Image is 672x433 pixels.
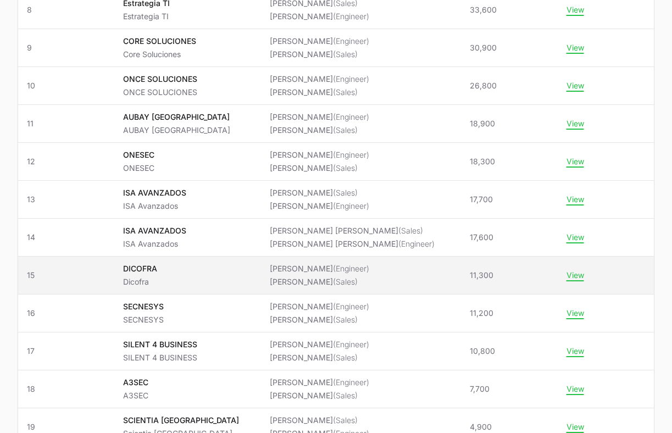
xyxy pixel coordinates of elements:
span: 11,300 [470,270,493,281]
span: 18 [27,384,105,395]
span: (Sales) [333,163,358,173]
span: 11,200 [470,308,493,319]
span: 7,700 [470,384,490,395]
span: (Engineer) [333,36,369,46]
p: DICOFRA [123,263,157,274]
p: AUBAY [GEOGRAPHIC_DATA] [123,112,230,123]
p: Dicofra [123,276,157,287]
span: 9 [27,42,105,53]
button: View [567,270,584,280]
li: [PERSON_NAME] [270,112,369,123]
span: (Sales) [333,125,358,135]
p: Core Soluciones [123,49,196,60]
span: (Engineer) [333,12,369,21]
li: [PERSON_NAME] [270,339,369,350]
button: View [567,422,584,432]
span: (Sales) [333,391,358,400]
li: [PERSON_NAME] [270,36,369,47]
li: [PERSON_NAME] [270,276,369,287]
span: 18,900 [470,118,495,129]
span: 13 [27,194,105,205]
p: CORE SOLUCIONES [123,36,196,47]
span: 19 [27,421,105,432]
li: [PERSON_NAME] [270,201,369,212]
li: [PERSON_NAME] [270,11,369,22]
span: (Engineer) [398,239,435,248]
span: 17,700 [470,194,493,205]
span: (Sales) [333,315,358,324]
button: View [567,384,584,394]
button: View [567,43,584,53]
span: (Engineer) [333,150,369,159]
span: (Sales) [398,226,423,235]
span: (Sales) [333,49,358,59]
span: 17 [27,346,105,357]
span: 14 [27,232,105,243]
span: (Engineer) [333,112,369,121]
span: 18,300 [470,156,495,167]
span: (Engineer) [333,264,369,273]
span: (Engineer) [333,74,369,84]
span: 11 [27,118,105,129]
li: [PERSON_NAME] [270,415,369,426]
li: [PERSON_NAME] [270,149,369,160]
span: (Engineer) [333,378,369,387]
span: (Engineer) [333,302,369,311]
li: [PERSON_NAME] [270,263,369,274]
span: 15 [27,270,105,281]
span: (Sales) [333,353,358,362]
p: ISA Avanzados [123,238,186,249]
button: View [567,308,584,318]
span: (Engineer) [333,340,369,349]
p: ONESEC [123,163,154,174]
p: SECNESYS [123,314,164,325]
li: [PERSON_NAME] [270,125,369,136]
p: AUBAY [GEOGRAPHIC_DATA] [123,125,230,136]
li: [PERSON_NAME] [270,352,369,363]
span: 10,800 [470,346,495,357]
button: View [567,5,584,15]
span: (Sales) [333,277,358,286]
li: [PERSON_NAME] [270,314,369,325]
p: ONCE SOLUCIONES [123,74,197,85]
button: View [567,157,584,166]
p: ONCE SOLUCIONES [123,87,197,98]
span: 16 [27,308,105,319]
li: [PERSON_NAME] [270,49,369,60]
li: [PERSON_NAME] [PERSON_NAME] [270,238,435,249]
p: ONESEC [123,149,154,160]
span: 12 [27,156,105,167]
span: (Engineer) [333,201,369,210]
button: View [567,81,584,91]
span: (Sales) [333,188,358,197]
p: Estrategia TI [123,11,170,22]
li: [PERSON_NAME] [270,390,369,401]
li: [PERSON_NAME] [PERSON_NAME] [270,225,435,236]
p: SECNESYS [123,301,164,312]
span: (Sales) [333,87,358,97]
span: 17,600 [470,232,493,243]
button: View [567,119,584,129]
p: ISA AVANZADOS [123,187,186,198]
p: ISA AVANZADOS [123,225,186,236]
button: View [567,195,584,204]
span: 33,600 [470,4,497,15]
li: [PERSON_NAME] [270,301,369,312]
span: 4,900 [470,421,492,432]
li: [PERSON_NAME] [270,74,369,85]
p: SILENT 4 BUSINESS [123,352,197,363]
button: View [567,232,584,242]
span: 26,800 [470,80,497,91]
button: View [567,346,584,356]
li: [PERSON_NAME] [270,377,369,388]
p: ISA Avanzados [123,201,186,212]
span: (Sales) [333,415,358,425]
p: A3SEC [123,377,148,388]
p: SILENT 4 BUSINESS [123,339,197,350]
li: [PERSON_NAME] [270,163,369,174]
span: 10 [27,80,105,91]
span: 8 [27,4,105,15]
p: A3SEC [123,390,148,401]
li: [PERSON_NAME] [270,187,369,198]
p: SCIENTIA [GEOGRAPHIC_DATA] [123,415,239,426]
